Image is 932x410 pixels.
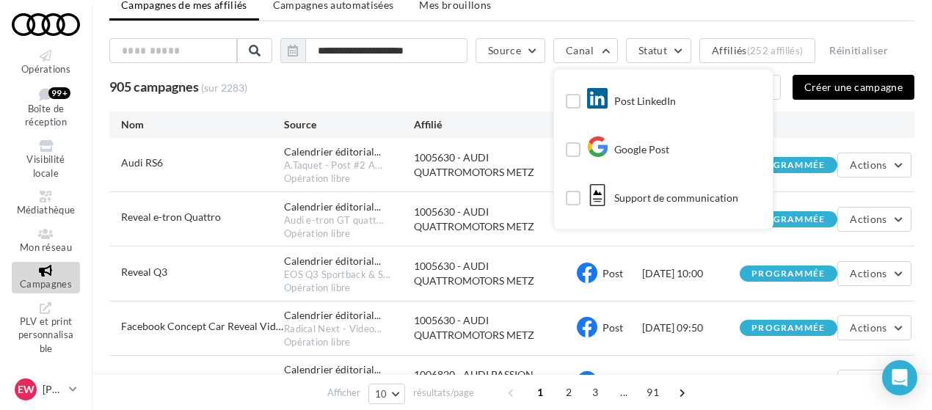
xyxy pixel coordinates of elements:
[109,78,199,95] span: 905 campagnes
[284,227,415,241] div: Opération libre
[740,117,837,132] div: Statut
[602,267,623,279] span: Post
[284,144,381,159] span: Calendrier éditorial...
[20,241,72,253] span: Mon réseau
[284,117,415,132] div: Source
[837,207,911,232] button: Actions
[18,315,74,354] span: PLV et print personnalisable
[284,308,381,323] span: Calendrier éditorial...
[699,38,815,63] button: Affiliés(252 affiliés)
[414,150,577,180] div: 1005630 - AUDI QUATTROMOTORS METZ
[284,336,415,349] div: Opération libre
[414,367,577,397] div: 1006820 - AUDI PASSION AUTOMOBILES SA
[553,38,618,63] button: Canal
[43,382,63,397] p: [PERSON_NAME]
[642,266,740,281] div: [DATE] 10:00
[751,161,825,170] div: programmée
[284,282,415,295] div: Opération libre
[793,75,914,100] button: Créer une campagne
[12,188,80,219] a: Médiathèque
[12,376,80,403] a: EW [PERSON_NAME]
[586,139,669,161] div: Google Post
[121,117,284,132] div: Nom
[12,225,80,257] a: Mon réseau
[284,172,415,186] div: Opération libre
[528,381,552,404] span: 1
[641,381,665,404] span: 91
[583,381,607,404] span: 3
[747,45,804,56] div: (252 affiliés)
[751,269,825,279] div: programmée
[284,254,381,268] span: Calendrier éditorial...
[612,381,636,404] span: ...
[121,320,283,332] span: Facebook Concept Car Reveal Vidéo
[284,362,381,377] span: Calendrier éditorial...
[375,388,387,400] span: 10
[557,381,580,404] span: 2
[12,84,80,131] a: Boîte de réception 99+
[121,156,163,169] span: Audi RS6
[837,370,911,395] button: Actions
[121,374,194,387] span: Audi Concept C
[837,153,911,177] button: Actions
[284,268,390,282] span: EOS Q3 Sportback & S...
[12,262,80,293] a: Campagnes
[25,103,67,128] span: Boîte de réception
[17,204,76,216] span: Médiathèque
[414,259,577,288] div: 1005630 - AUDI QUATTROMOTORS METZ
[751,215,825,224] div: programmée
[476,38,545,63] button: Source
[20,278,72,290] span: Campagnes
[837,261,911,286] button: Actions
[201,81,247,94] span: (sur 2283)
[413,386,474,400] span: résultats/page
[26,153,65,179] span: Visibilité locale
[626,38,691,63] button: Statut
[284,323,382,336] span: Radical Next - Video...
[850,267,887,279] span: Actions
[414,117,577,132] div: Affilié
[586,91,676,113] div: Post LinkedIn
[850,213,887,225] span: Actions
[284,159,382,172] span: A.Taquet - Post #2 A...
[882,360,917,395] div: Open Intercom Messenger
[18,382,34,397] span: EW
[850,158,887,171] span: Actions
[586,188,738,210] div: Support de communication
[284,199,381,214] span: Calendrier éditorial...
[48,87,70,99] div: 99+
[751,323,825,333] div: programmée
[837,315,911,340] button: Actions
[327,386,360,400] span: Afficher
[284,214,384,227] span: Audi e-tron GT quatt...
[12,299,80,358] a: PLV et print personnalisable
[642,321,740,335] div: [DATE] 09:50
[21,63,70,75] span: Opérations
[602,321,623,334] span: Post
[12,137,80,182] a: Visibilité locale
[12,47,80,78] a: Opérations
[414,313,577,343] div: 1005630 - AUDI QUATTROMOTORS METZ
[121,211,221,223] span: Reveal e-tron Quattro
[121,266,167,278] span: Reveal Q3
[414,205,577,234] div: 1005630 - AUDI QUATTROMOTORS METZ
[823,42,894,59] button: Réinitialiser
[368,384,406,404] button: 10
[850,321,887,334] span: Actions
